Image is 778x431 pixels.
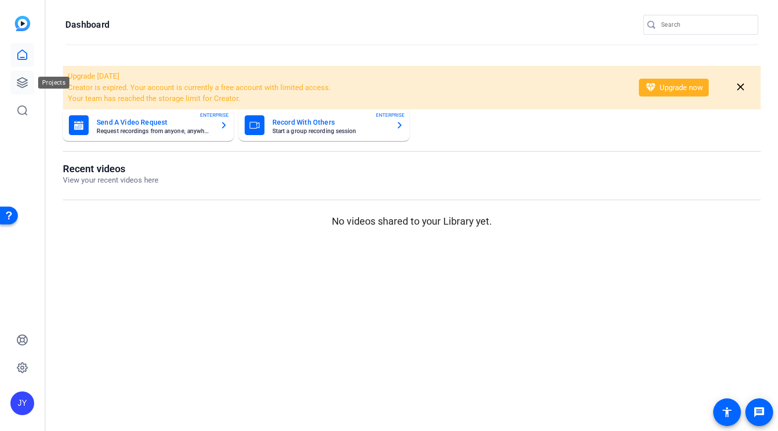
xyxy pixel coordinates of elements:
button: Upgrade now [639,79,709,96]
mat-icon: message [753,406,765,418]
mat-card-subtitle: Start a group recording session [272,128,388,134]
p: View your recent videos here [63,175,158,186]
button: Record With OthersStart a group recording sessionENTERPRISE [239,109,410,141]
div: Projects [38,77,69,89]
span: ENTERPRISE [376,111,405,119]
button: Send A Video RequestRequest recordings from anyone, anywhereENTERPRISE [63,109,234,141]
mat-card-subtitle: Request recordings from anyone, anywhere [97,128,212,134]
mat-icon: close [734,81,747,94]
mat-card-title: Record With Others [272,116,388,128]
input: Search [661,19,750,31]
span: ENTERPRISE [200,111,229,119]
mat-icon: accessibility [721,406,733,418]
h1: Recent videos [63,163,158,175]
p: No videos shared to your Library yet. [63,214,761,229]
img: blue-gradient.svg [15,16,30,31]
li: Your team has reached the storage limit for Creator. [68,93,626,104]
span: Upgrade [DATE] [68,72,119,81]
div: JY [10,391,34,415]
mat-icon: diamond [645,82,657,94]
mat-card-title: Send A Video Request [97,116,212,128]
li: Creator is expired. Your account is currently a free account with limited access. [68,82,626,94]
h1: Dashboard [65,19,109,31]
